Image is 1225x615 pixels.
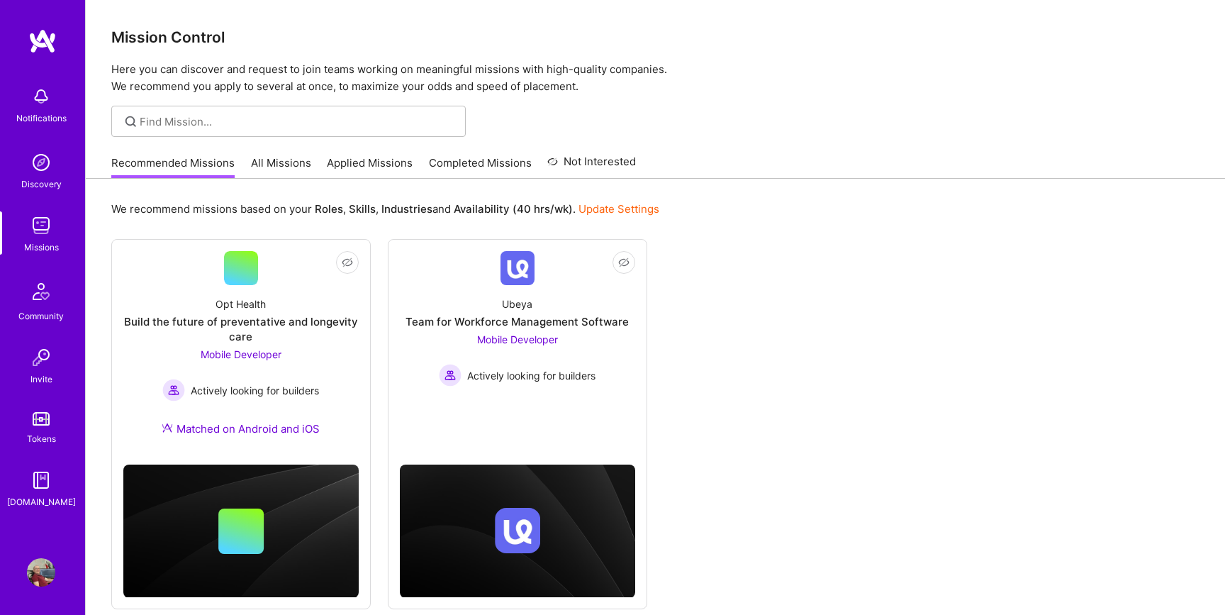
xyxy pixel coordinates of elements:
[454,202,573,216] b: Availability (40 hrs/wk)
[27,82,55,111] img: bell
[162,421,320,436] div: Matched on Android and iOS
[23,558,59,587] a: User Avatar
[381,202,432,216] b: Industries
[429,155,532,179] a: Completed Missions
[16,111,67,126] div: Notifications
[27,343,55,372] img: Invite
[111,155,235,179] a: Recommended Missions
[162,379,185,401] img: Actively looking for builders
[191,383,319,398] span: Actively looking for builders
[495,508,540,553] img: Company logo
[405,314,629,329] div: Team for Workforce Management Software
[24,240,59,255] div: Missions
[315,202,343,216] b: Roles
[327,155,413,179] a: Applied Missions
[618,257,630,268] i: icon EyeClosed
[578,202,659,216] a: Update Settings
[500,251,535,285] img: Company Logo
[400,465,635,598] img: cover
[123,465,359,598] img: cover
[21,177,62,192] div: Discovery
[123,251,359,453] a: Opt HealthBuild the future of preventative and longevity careMobile Developer Actively looking fo...
[111,61,1199,95] p: Here you can discover and request to join teams working on meaningful missions with high-quality ...
[439,364,462,387] img: Actively looking for builders
[27,558,55,587] img: User Avatar
[400,251,635,419] a: Company LogoUbeyaTeam for Workforce Management SoftwareMobile Developer Actively looking for buil...
[7,494,76,509] div: [DOMAIN_NAME]
[111,201,659,216] p: We recommend missions based on your , , and .
[342,257,353,268] i: icon EyeClosed
[28,28,57,54] img: logo
[18,309,64,323] div: Community
[123,113,139,130] i: icon SearchGrey
[27,466,55,494] img: guide book
[467,368,595,383] span: Actively looking for builders
[251,155,311,179] a: All Missions
[27,211,55,240] img: teamwork
[27,431,56,446] div: Tokens
[24,275,58,309] img: Community
[547,153,636,179] a: Not Interested
[349,202,376,216] b: Skills
[201,348,281,360] span: Mobile Developer
[216,297,266,311] div: Opt Health
[111,28,1199,46] h3: Mission Control
[30,372,52,387] div: Invite
[123,314,359,344] div: Build the future of preventative and longevity care
[162,422,173,433] img: Ateam Purple Icon
[502,297,532,311] div: Ubeya
[140,114,455,129] input: Find Mission...
[477,333,558,345] span: Mobile Developer
[27,148,55,177] img: discovery
[33,412,50,426] img: tokens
